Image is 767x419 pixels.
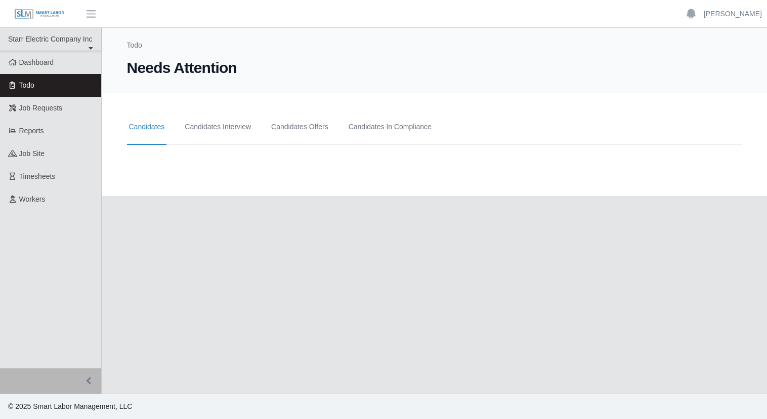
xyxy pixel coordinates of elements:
[127,40,742,59] nav: Breadcrumb
[704,9,762,19] a: [PERSON_NAME]
[19,104,63,112] span: Job Requests
[19,149,45,158] span: job site
[127,109,167,145] a: Candidates
[19,172,56,180] span: Timesheets
[8,402,132,410] span: © 2025 Smart Labor Management, LLC
[19,127,44,135] span: Reports
[19,81,34,89] span: Todo
[347,109,434,145] a: Candidates In Compliance
[269,109,330,145] a: Candidates Offers
[183,109,253,145] a: Candidates Interview
[127,41,142,49] a: Todo
[19,58,54,66] span: Dashboard
[19,195,46,203] span: Workers
[14,9,65,20] img: SLM Logo
[127,109,742,145] nav: Tabs
[127,59,742,77] h1: Needs Attention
